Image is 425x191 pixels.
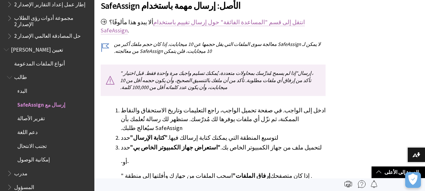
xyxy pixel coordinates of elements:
[121,107,326,132] font: ادخل إلى الواجب. في صفحة تحميل الواجب، راجع التعليمات وتاريخ الاستحقاق والنقاط الممكنة، ثم نزّل أ...
[221,144,322,151] font: لتحميل ملف من جهاز الكمبيوتر الخاص بك.
[101,19,305,34] a: انتقل إلى قسم "المساعدة الفائقة" حول إرسال تقييم باستخدام SafeAssign
[14,170,27,177] font: مدرب
[14,14,73,28] font: مجموعة أدوات رؤى الطلاب الإصدار 2
[14,1,86,8] font: إطار عمل إعداد التقارير الإصدار 2
[14,184,34,191] font: المسؤول
[344,180,352,188] img: مطبعة
[405,172,421,188] button: فتح التفضيلات
[384,169,419,175] font: العودة إلى الأعلى
[121,172,233,179] font: اسحب الملفات من جهازك وأفلتها إلى منطقة "
[372,166,425,178] a: العودة إلى الأعلى
[120,70,296,76] font: إذا لم يسمح مُدرِّسك بمحاولات متعددة، يُمكنك تسليم واجبك مرة واحدة فقط. قبل اختيار "
[17,115,45,122] font: تقرير الأصالة
[17,101,65,108] font: إرسال مع SafeAssign
[14,60,65,67] font: أنواع الملفات المدعومة
[120,70,313,90] font: ، تأكد من إرفاق أي ملفات مطلوبة. تأكد من أن ملفك بالتنسيق الصحيح، وأن يكون حجمه أقل من 10 ميجاباي...
[121,158,129,166] font: -أو-
[11,46,63,53] font: تعيين [PERSON_NAME]
[114,41,321,54] font: لا يمكن لـ SafeAssign معالجة سوى الملفات التي يقل حجمها عن 10 ميجابايت. إذا كان حجم ملفك أكبر من ...
[121,134,130,141] font: حدد
[121,144,130,151] font: حدد
[17,143,47,149] font: تجنب الانتحال
[370,180,378,188] img: تابع هذه الصفحة
[17,156,50,163] font: إمكانية الوصول
[296,70,311,76] font: إرسال"
[17,129,38,136] font: دعم اللغة
[168,134,278,141] font: لتوسيع المنطقة التي يمكنك كتابة إرسالك فيها.
[358,180,366,188] img: مزيد من المساعدة
[233,172,270,179] font: إرفاق الملفات"
[14,32,81,39] font: حل المصادقة العالمي الإصدار 2
[130,144,221,151] font: "استعراض جهاز الكمبيوتر الخاص بي"
[128,27,129,34] font: .
[17,87,27,94] font: البدء
[109,19,153,26] font: ألا يبدو هذا مألوفًا؟
[130,134,168,141] font: "كتابة الإرسال"
[14,74,27,81] font: طالب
